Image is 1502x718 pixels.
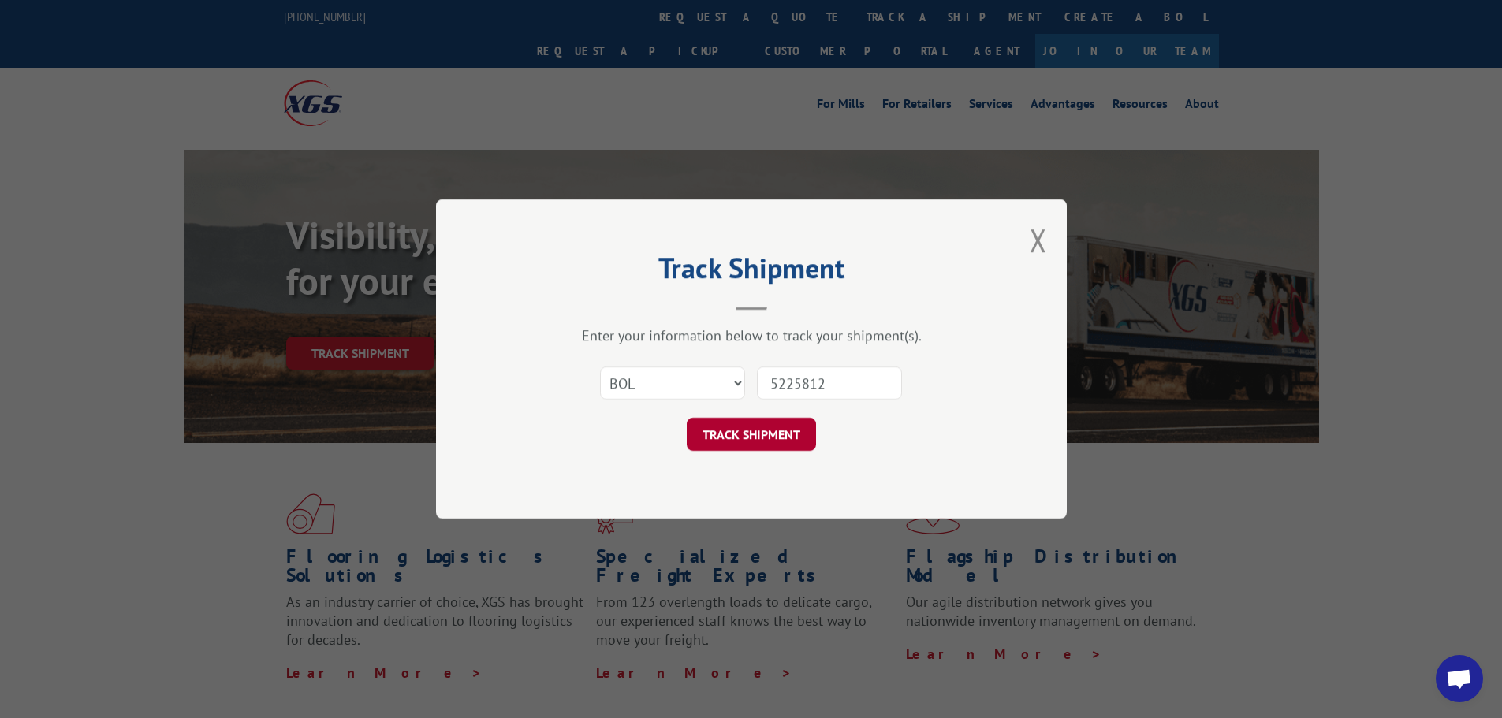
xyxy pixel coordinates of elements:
div: Enter your information below to track your shipment(s). [515,326,988,344]
div: Open chat [1436,655,1483,702]
h2: Track Shipment [515,257,988,287]
button: Close modal [1030,219,1047,261]
button: TRACK SHIPMENT [687,418,816,451]
input: Number(s) [757,366,902,400]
